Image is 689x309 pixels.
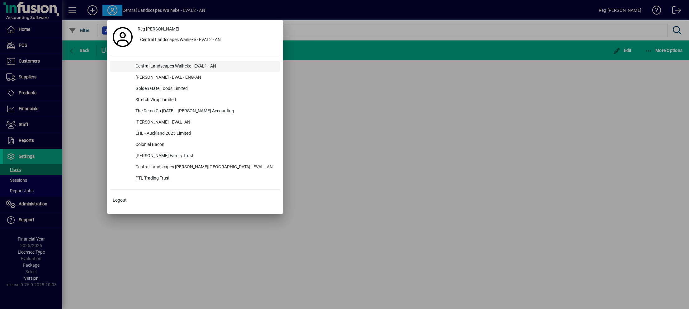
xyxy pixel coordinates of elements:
[138,26,179,32] span: Reg [PERSON_NAME]
[130,95,280,106] div: Stretch Wrap Limited
[130,106,280,117] div: The Demo Co [DATE] - [PERSON_NAME] Accounting
[110,61,280,72] button: Central Landscapes Waiheke - EVAL1 - AN
[110,31,135,43] a: Profile
[130,162,280,173] div: Central Landscapes [PERSON_NAME][GEOGRAPHIC_DATA] - EVAL - AN
[130,173,280,184] div: PTL Trading Trust
[130,151,280,162] div: [PERSON_NAME] Family Trust
[130,139,280,151] div: Colonial Bacon
[110,106,280,117] button: The Demo Co [DATE] - [PERSON_NAME] Accounting
[110,95,280,106] button: Stretch Wrap Limited
[110,128,280,139] button: EHL - Auckland 2025 Limited
[135,35,280,46] button: Central Landscapes Waiheke - EVAL2 - AN
[110,72,280,83] button: [PERSON_NAME] - EVAL - ENG-AN
[110,162,280,173] button: Central Landscapes [PERSON_NAME][GEOGRAPHIC_DATA] - EVAL - AN
[130,117,280,128] div: [PERSON_NAME] - EVAL -AN
[110,83,280,95] button: Golden Gate Foods Limited
[110,173,280,184] button: PTL Trading Trust
[110,151,280,162] button: [PERSON_NAME] Family Trust
[110,139,280,151] button: Colonial Bacon
[130,128,280,139] div: EHL - Auckland 2025 Limited
[110,194,280,206] button: Logout
[113,197,127,204] span: Logout
[135,23,280,35] a: Reg [PERSON_NAME]
[130,83,280,95] div: Golden Gate Foods Limited
[110,117,280,128] button: [PERSON_NAME] - EVAL -AN
[130,72,280,83] div: [PERSON_NAME] - EVAL - ENG-AN
[130,61,280,72] div: Central Landscapes Waiheke - EVAL1 - AN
